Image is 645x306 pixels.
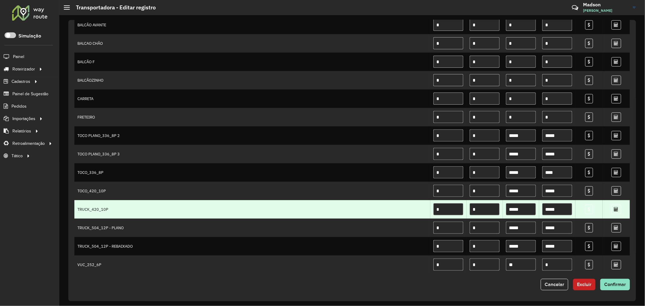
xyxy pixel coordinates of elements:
span: Confirmar [604,282,626,287]
span: Cadastros [11,78,30,85]
td: FRETEIRO [74,108,430,126]
span: Relatórios [12,128,31,134]
span: Retroalimentação [12,140,45,147]
span: Painel [13,54,24,60]
a: Contato Rápido [568,1,581,14]
td: TOCO_336_8P [74,163,430,182]
td: BALCÃO F [74,53,430,71]
h2: Transportadora - Editar registro [70,4,156,11]
td: TOCO PLANO_336_8P 2 [74,126,430,145]
span: Excluir [577,282,591,287]
span: Pedidos [11,103,27,109]
h3: Madson [583,2,628,8]
span: Painel de Sugestão [12,91,48,97]
td: TRUCK_420_10P [74,200,430,219]
span: Cancelar [545,282,564,287]
td: TRUCK_504_12P - PLANO [74,219,430,237]
span: Roteirizador [12,66,35,72]
td: VUC_252_6P [74,256,430,274]
td: BALCAO CHÃO [74,34,430,53]
button: Excluir [573,279,595,290]
td: CARRETA [74,90,430,108]
span: [PERSON_NAME] [583,8,628,13]
td: BALCÃO AVANTE [74,16,430,34]
label: Simulação [18,32,41,40]
button: Confirmar [600,279,630,290]
td: BALCÃOZINHO [74,71,430,90]
td: TOCO PLANO_336_8P 3 [74,145,430,163]
td: TRUCK_504_12P - REBAIXADO [74,237,430,256]
span: Importações [12,116,35,122]
td: TOCO_420_10P [74,182,430,200]
button: Cancelar [541,279,568,290]
span: Tático [11,153,23,159]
